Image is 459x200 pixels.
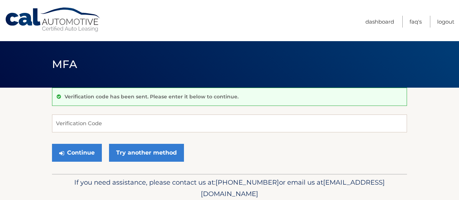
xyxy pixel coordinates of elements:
span: MFA [52,58,77,71]
a: Try another method [109,144,184,162]
input: Verification Code [52,114,407,132]
p: If you need assistance, please contact us at: or email us at [57,177,402,200]
a: FAQ's [410,16,422,28]
a: Cal Automotive [5,7,101,33]
a: Logout [437,16,454,28]
p: Verification code has been sent. Please enter it below to continue. [65,93,238,100]
a: Dashboard [365,16,394,28]
button: Continue [52,144,102,162]
span: [EMAIL_ADDRESS][DOMAIN_NAME] [201,178,385,198]
span: [PHONE_NUMBER] [216,178,279,186]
